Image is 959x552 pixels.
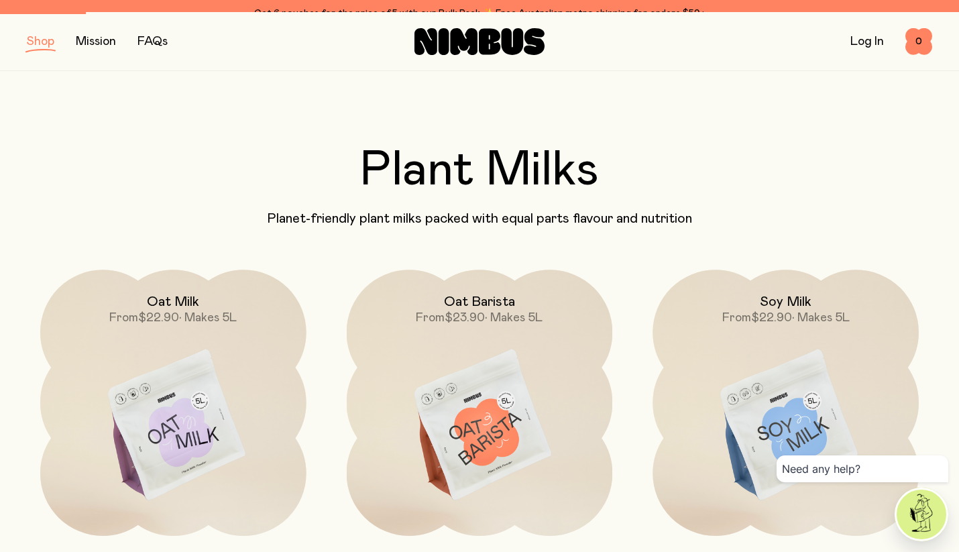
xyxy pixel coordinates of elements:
[179,312,237,324] span: • Makes 5L
[109,312,138,324] span: From
[905,28,932,55] button: 0
[485,312,543,324] span: • Makes 5L
[751,312,792,324] span: $22.90
[444,294,515,310] h2: Oat Barista
[147,294,199,310] h2: Oat Milk
[27,146,932,195] h2: Plant Milks
[347,270,613,536] a: Oat BaristaFrom$23.90• Makes 5L
[792,312,850,324] span: • Makes 5L
[850,36,884,48] a: Log In
[777,455,948,482] div: Need any help?
[416,312,445,324] span: From
[653,270,919,536] a: Soy MilkFrom$22.90• Makes 5L
[27,211,932,227] p: Planet-friendly plant milks packed with equal parts flavour and nutrition
[76,36,116,48] a: Mission
[138,312,179,324] span: $22.90
[27,5,932,21] div: Get 6 pouches for the price of 5 with our Bulk Pack ✨ Free Australian metro shipping for orders $59+
[760,294,811,310] h2: Soy Milk
[137,36,168,48] a: FAQs
[897,490,946,539] img: agent
[40,270,306,536] a: Oat MilkFrom$22.90• Makes 5L
[445,312,485,324] span: $23.90
[722,312,751,324] span: From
